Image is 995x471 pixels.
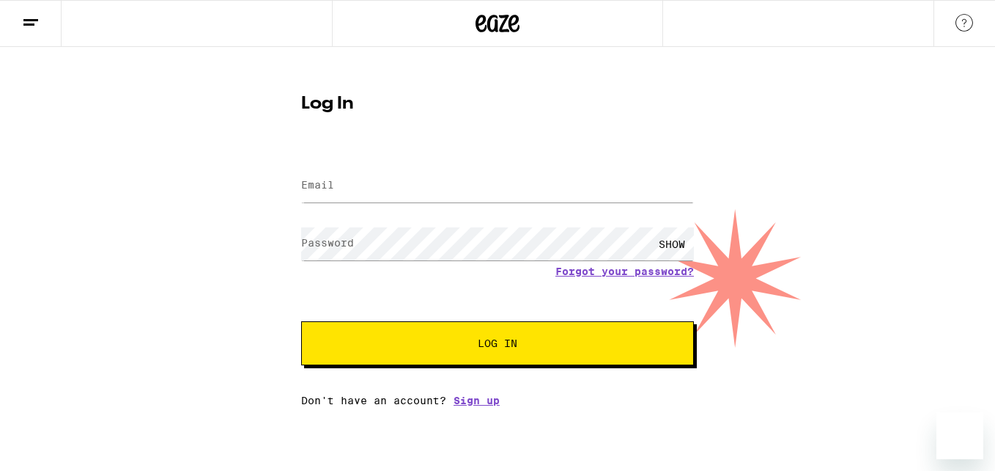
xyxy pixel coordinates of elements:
[301,321,694,365] button: Log In
[454,395,500,406] a: Sign up
[301,395,694,406] div: Don't have an account?
[936,412,983,459] iframe: Button to launch messaging window
[555,266,694,277] a: Forgot your password?
[301,95,694,113] h1: Log In
[301,179,334,191] label: Email
[301,237,354,249] label: Password
[301,169,694,202] input: Email
[650,227,694,260] div: SHOW
[478,338,517,348] span: Log In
